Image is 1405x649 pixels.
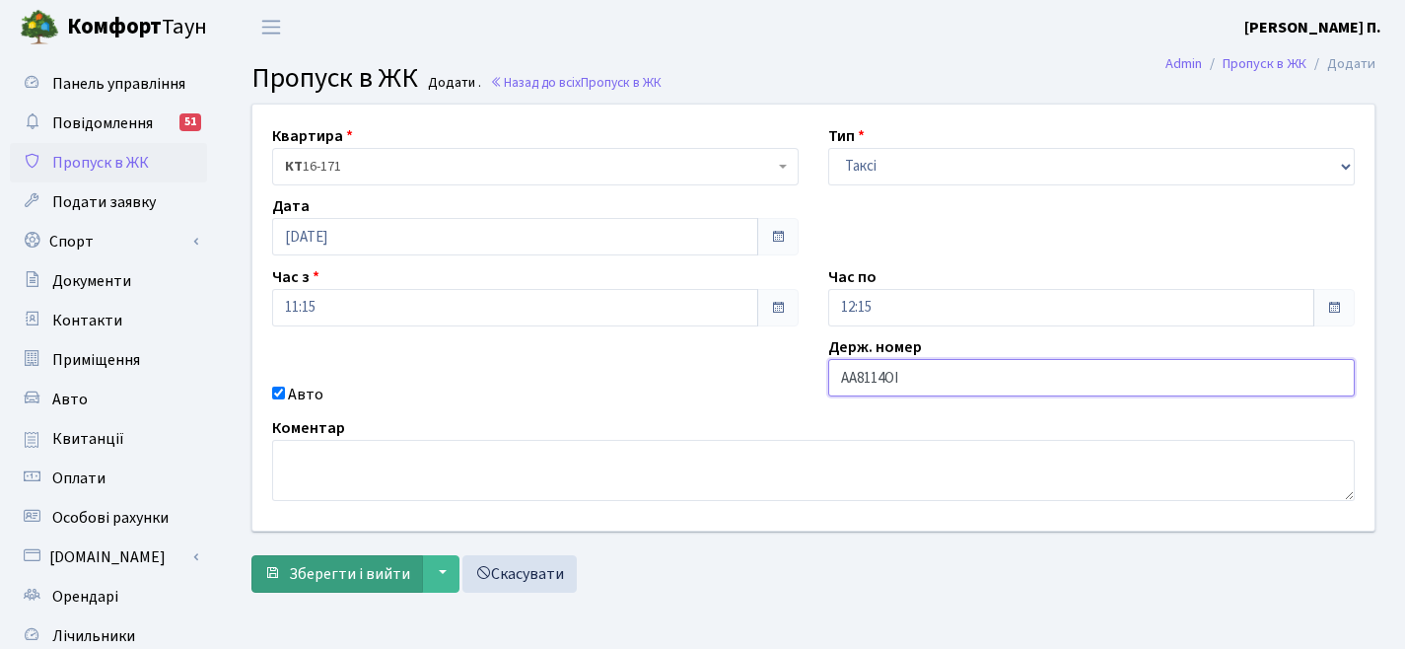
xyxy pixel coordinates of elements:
[10,459,207,498] a: Оплати
[490,73,662,92] a: Назад до всіхПропуск в ЖК
[52,112,153,134] span: Повідомлення
[10,64,207,104] a: Панель управління
[52,507,169,529] span: Особові рахунки
[828,124,865,148] label: Тип
[828,265,877,289] label: Час по
[52,625,135,647] span: Лічильники
[424,75,481,92] small: Додати .
[52,586,118,608] span: Орендарі
[828,335,922,359] label: Держ. номер
[1165,53,1202,74] a: Admin
[272,124,353,148] label: Квартира
[67,11,162,42] b: Комфорт
[52,310,122,331] span: Контакти
[10,301,207,340] a: Контакти
[272,148,799,185] span: <b>КТ</b>&nbsp;&nbsp;&nbsp;&nbsp;16-171
[272,265,319,289] label: Час з
[272,194,310,218] label: Дата
[20,8,59,47] img: logo.png
[1223,53,1306,74] a: Пропуск в ЖК
[1244,17,1381,38] b: [PERSON_NAME] П.
[246,11,296,43] button: Переключити навігацію
[581,73,662,92] span: Пропуск в ЖК
[10,577,207,616] a: Орендарі
[10,222,207,261] a: Спорт
[10,419,207,459] a: Квитанції
[52,428,124,450] span: Квитанції
[10,182,207,222] a: Подати заявку
[10,104,207,143] a: Повідомлення51
[10,498,207,538] a: Особові рахунки
[10,261,207,301] a: Документи
[52,73,185,95] span: Панель управління
[1244,16,1381,39] a: [PERSON_NAME] П.
[52,389,88,410] span: Авто
[10,380,207,419] a: Авто
[272,416,345,440] label: Коментар
[251,555,423,593] button: Зберегти і вийти
[52,270,131,292] span: Документи
[52,349,140,371] span: Приміщення
[828,359,1355,397] input: AA0001AA
[289,563,410,585] span: Зберегти і вийти
[1136,43,1405,85] nav: breadcrumb
[10,538,207,577] a: [DOMAIN_NAME]
[52,191,156,213] span: Подати заявку
[1306,53,1375,75] li: Додати
[179,113,201,131] div: 51
[288,383,323,406] label: Авто
[462,555,577,593] a: Скасувати
[285,157,303,177] b: КТ
[10,340,207,380] a: Приміщення
[52,152,149,174] span: Пропуск в ЖК
[52,468,105,489] span: Оплати
[251,58,418,98] span: Пропуск в ЖК
[285,157,774,177] span: <b>КТ</b>&nbsp;&nbsp;&nbsp;&nbsp;16-171
[67,11,207,44] span: Таун
[10,143,207,182] a: Пропуск в ЖК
